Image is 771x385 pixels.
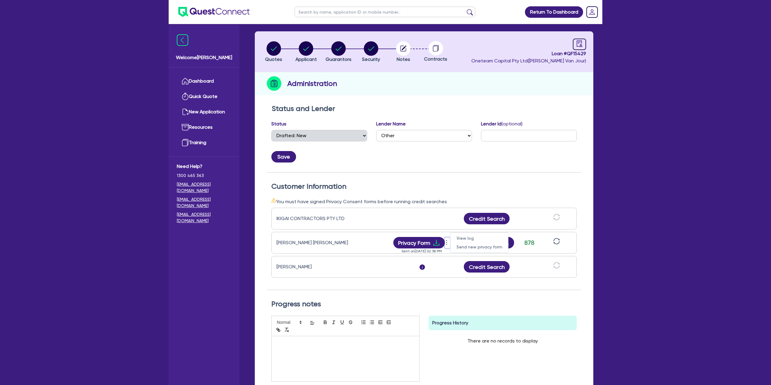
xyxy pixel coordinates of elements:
[553,238,560,245] span: sync
[522,238,537,247] div: 878
[177,34,188,46] img: icon-menu-close
[584,4,600,20] a: Dropdown toggle
[271,182,577,191] h2: Customer Information
[451,243,508,251] a: Send new privacy form
[177,89,231,104] a: Quick Quote
[393,237,445,248] button: Privacy Formdownload
[551,238,562,248] button: sync
[272,104,576,113] h2: Status and Lender
[295,7,475,17] input: Search by name, application ID or mobile number...
[271,198,577,205] div: You must have signed Privacy Consent forms before running credit searches
[177,120,231,135] a: Resources
[444,238,450,247] span: more
[265,56,282,62] span: Quotes
[471,58,586,64] span: Oneteam Capital Pty Ltd ( [PERSON_NAME] Van Jour )
[176,54,232,61] span: Welcome [PERSON_NAME]
[177,135,231,150] a: Training
[553,214,560,220] span: sync
[501,121,523,127] span: (optional)
[276,215,352,222] div: IKIGAI CONTRACTORS PTY LTD
[295,41,317,63] button: Applicant
[265,41,282,63] button: Quotes
[325,41,352,63] button: Guarantors
[271,120,286,128] label: Status
[525,6,583,18] a: Return To Dashboard
[429,316,577,330] div: Progress History
[551,213,562,224] button: sync
[326,56,351,62] span: Guarantors
[551,262,562,272] button: sync
[177,163,231,170] span: Need Help?
[362,56,380,62] span: Security
[271,151,296,163] button: Save
[182,124,189,131] img: resources
[177,211,231,224] a: [EMAIL_ADDRESS][DOMAIN_NAME]
[451,234,508,243] a: View log
[396,41,411,63] button: Notes
[182,93,189,100] img: quick-quote
[276,239,352,246] div: [PERSON_NAME] [PERSON_NAME]
[433,239,440,246] span: download
[295,56,317,62] span: Applicant
[276,263,352,270] div: [PERSON_NAME]
[362,41,380,63] button: Security
[397,56,410,62] span: Notes
[460,330,545,352] div: There are no records to display
[553,262,560,269] span: sync
[287,78,337,89] h2: Administration
[576,40,583,47] span: audit
[464,213,510,224] button: Credit Search
[376,120,406,128] label: Lender Name
[182,139,189,146] img: training
[464,261,510,273] button: Credit Search
[420,264,425,270] span: i
[177,172,231,179] span: 1300 465 363
[271,198,276,203] span: warning
[471,50,586,57] span: Loan # QF15429
[177,74,231,89] a: Dashboard
[445,238,450,248] button: Dropdown toggle
[177,196,231,209] a: [EMAIL_ADDRESS][DOMAIN_NAME]
[424,56,447,62] span: Contracts
[177,181,231,194] a: [EMAIL_ADDRESS][DOMAIN_NAME]
[271,300,577,308] h2: Progress notes
[177,104,231,120] a: New Application
[481,120,523,128] label: Lender Id
[178,7,250,17] img: quest-connect-logo-blue
[182,108,189,115] img: new-application
[267,76,281,91] img: step-icon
